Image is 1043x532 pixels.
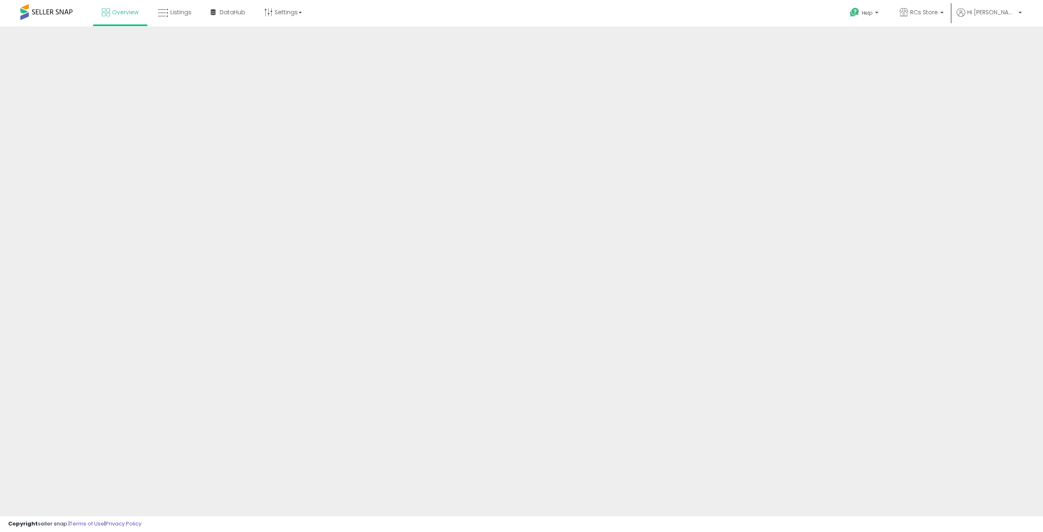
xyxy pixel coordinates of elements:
[967,8,1016,16] span: Hi [PERSON_NAME]
[170,8,191,16] span: Listings
[957,8,1022,26] a: Hi [PERSON_NAME]
[112,8,139,16] span: Overview
[849,7,860,18] i: Get Help
[220,8,245,16] span: DataHub
[862,9,873,16] span: Help
[910,8,938,16] span: RCs Store
[843,1,887,26] a: Help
